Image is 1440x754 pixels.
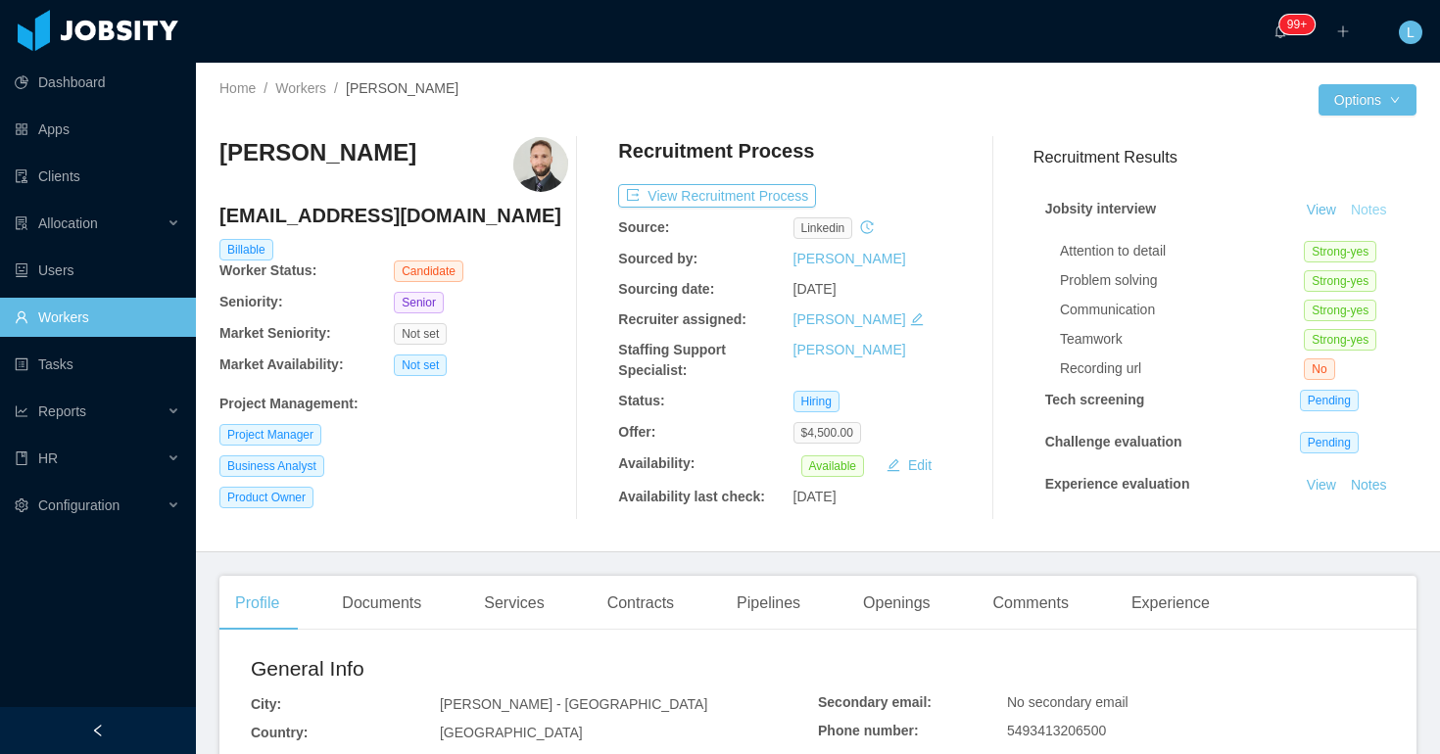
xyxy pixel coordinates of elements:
span: Pending [1300,390,1359,411]
div: Experience [1116,576,1225,631]
span: 5493413206500 [1007,723,1106,738]
i: icon: history [860,220,874,234]
a: icon: appstoreApps [15,110,180,149]
i: icon: setting [15,498,28,512]
div: Contracts [592,576,690,631]
span: / [264,80,267,96]
i: icon: book [15,451,28,465]
a: icon: exportView Recruitment Process [618,188,816,204]
strong: Jobsity interview [1045,201,1157,216]
b: Market Availability: [219,356,344,372]
span: [PERSON_NAME] - [GEOGRAPHIC_DATA] [440,696,707,712]
span: Product Owner [219,487,313,508]
b: Country: [251,725,308,740]
span: Pending [1300,432,1359,453]
a: icon: auditClients [15,157,180,196]
span: $4,500.00 [793,422,861,444]
div: Pipelines [721,576,816,631]
b: Availability: [618,455,695,471]
span: Business Analyst [219,455,324,477]
b: Staffing Support Specialist: [618,342,726,378]
b: Project Management : [219,396,359,411]
span: Allocation [38,215,98,231]
h4: [EMAIL_ADDRESS][DOMAIN_NAME] [219,202,568,229]
span: Billable [219,239,273,260]
div: Teamwork [1060,329,1304,350]
strong: Experience evaluation [1045,476,1190,492]
h3: [PERSON_NAME] [219,137,416,168]
b: Status: [618,393,664,408]
b: Sourced by: [618,251,697,266]
span: [GEOGRAPHIC_DATA] [440,725,583,740]
strong: Challenge evaluation [1045,434,1182,449]
div: Recording url [1060,358,1304,379]
b: Secondary email: [818,694,932,710]
span: / [334,80,338,96]
a: icon: userWorkers [15,298,180,337]
span: Not set [394,354,447,376]
span: Strong-yes [1304,300,1376,321]
span: [DATE] [793,489,837,504]
h3: Recruitment Results [1033,145,1416,169]
i: icon: bell [1273,24,1287,38]
div: Services [468,576,559,631]
a: [PERSON_NAME] [793,251,906,266]
button: Notes [1343,519,1395,542]
span: No secondary email [1007,694,1128,710]
b: Source: [618,219,669,235]
span: linkedin [793,217,853,239]
span: Project Manager [219,424,321,446]
a: icon: robotUsers [15,251,180,290]
div: Attention to detail [1060,241,1304,261]
strong: Tech screening [1045,392,1145,407]
b: Seniority: [219,294,283,309]
img: 7fd38f26-21dd-4b7d-b322-7c149c735b89_67af7cbb9a9e8-400w.png [513,137,568,192]
span: HR [38,450,58,466]
a: icon: profileTasks [15,345,180,384]
b: Phone number: [818,723,919,738]
sup: 2145 [1279,15,1315,34]
div: Communication [1060,300,1304,320]
button: icon: editEdit [879,453,939,477]
b: Market Seniority: [219,325,331,341]
button: Optionsicon: down [1319,84,1416,116]
button: Notes [1343,474,1395,497]
span: Strong-yes [1304,329,1376,351]
i: icon: line-chart [15,404,28,418]
button: icon: exportView Recruitment Process [618,184,816,208]
b: Offer: [618,424,655,440]
a: View [1300,202,1343,217]
span: Reports [38,403,86,419]
i: icon: solution [15,216,28,230]
div: Problem solving [1060,270,1304,291]
div: Openings [847,576,946,631]
a: Workers [275,80,326,96]
span: Strong-yes [1304,241,1376,262]
span: Senior [394,292,444,313]
b: Worker Status: [219,262,316,278]
div: Comments [978,576,1084,631]
h2: General Info [251,653,818,684]
a: Home [219,80,256,96]
span: L [1407,21,1415,44]
span: Strong-yes [1304,270,1376,292]
i: icon: edit [910,312,924,326]
b: Availability last check: [618,489,765,504]
div: Documents [326,576,437,631]
span: Configuration [38,497,120,513]
i: icon: plus [1336,24,1350,38]
span: Candidate [394,260,463,282]
span: Not set [394,323,447,345]
span: No [1304,358,1334,380]
a: [PERSON_NAME] [793,342,906,357]
span: [DATE] [793,281,837,297]
span: Hiring [793,391,840,412]
b: Sourcing date: [618,281,714,297]
b: City: [251,696,281,712]
button: Notes [1343,199,1395,222]
b: Recruiter assigned: [618,311,746,327]
span: [PERSON_NAME] [346,80,458,96]
a: icon: pie-chartDashboard [15,63,180,102]
div: Profile [219,576,295,631]
a: View [1300,477,1343,493]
